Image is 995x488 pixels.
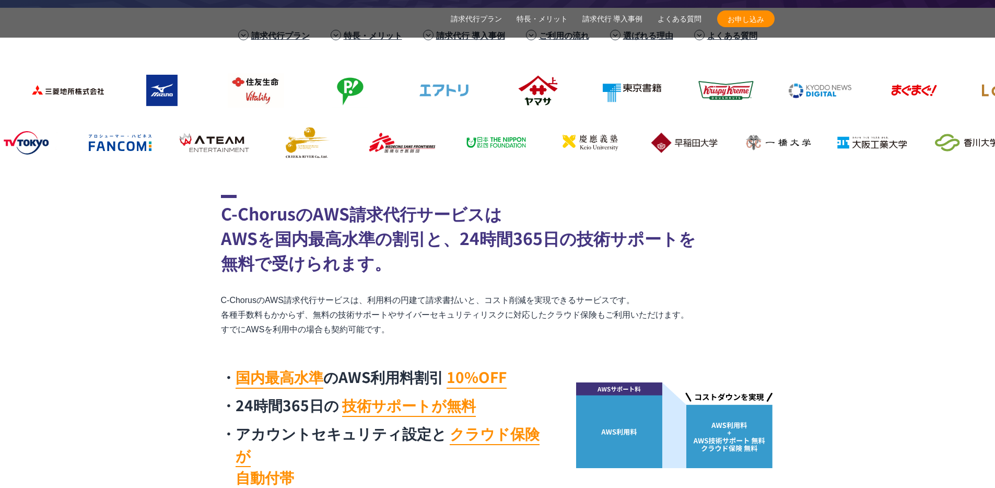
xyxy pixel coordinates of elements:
a: お申し込み [717,10,775,27]
mark: 10%OFF [447,366,507,389]
img: クリーク・アンド・リバー [266,122,349,164]
img: 住友生命保険相互 [214,69,297,111]
img: 東京書籍 [590,69,673,111]
img: エイチーム [172,122,255,164]
li: のAWS利用料割引 [221,366,550,388]
a: 特長・メリット [517,14,568,25]
img: 国境なき医師団 [360,122,443,164]
mark: 技術サポートが無料 [342,394,476,417]
img: 共同通信デジタル [778,69,861,111]
a: 請求代行プラン [251,29,310,41]
img: フジモトHD [308,69,391,111]
li: アカウントセキュリティ設定と [221,422,550,488]
h2: C-ChorusのAWS請求代行サービスは AWSを国内最高水準の割引と、24時間365日の技術サポートを 無料で受けられます。 [221,195,775,275]
img: エアトリ [402,69,485,111]
a: 選ばれる理由 [623,29,673,41]
img: 早稲田大学 [642,122,725,164]
img: 一橋大学 [736,122,820,164]
img: まぐまぐ [872,69,955,111]
li: 24時間365日の [221,394,550,416]
img: 日本財団 [454,122,537,164]
a: 請求代行プラン [451,14,502,25]
img: 慶應義塾 [548,122,631,164]
a: 請求代行 導入事例 [582,14,643,25]
a: 特長・メリット [344,29,402,41]
img: 大阪工業大学 [830,122,914,164]
img: 三菱地所 [26,69,109,111]
img: ヤマサ醤油 [496,69,579,111]
img: ミズノ [120,69,203,111]
a: よくある質問 [658,14,701,25]
img: ファンコミュニケーションズ [78,122,161,164]
img: クリスピー・クリーム・ドーナツ [684,69,767,111]
p: C-ChorusのAWS請求代行サービスは、利用料の円建て請求書払いと、コスト削減を実現できるサービスです。 各種手数料もかからず、無料の技術サポートやサイバーセキュリティリスクに対応したクラウ... [221,293,775,337]
a: ご利用の流れ [539,29,589,41]
a: よくある質問 [707,29,757,41]
a: 請求代行 導入事例 [436,29,505,41]
mark: 国内最高水準 [236,366,323,389]
img: AWS請求代行で大幅な割引が実現できる仕組み [576,382,775,469]
span: お申し込み [717,14,775,25]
